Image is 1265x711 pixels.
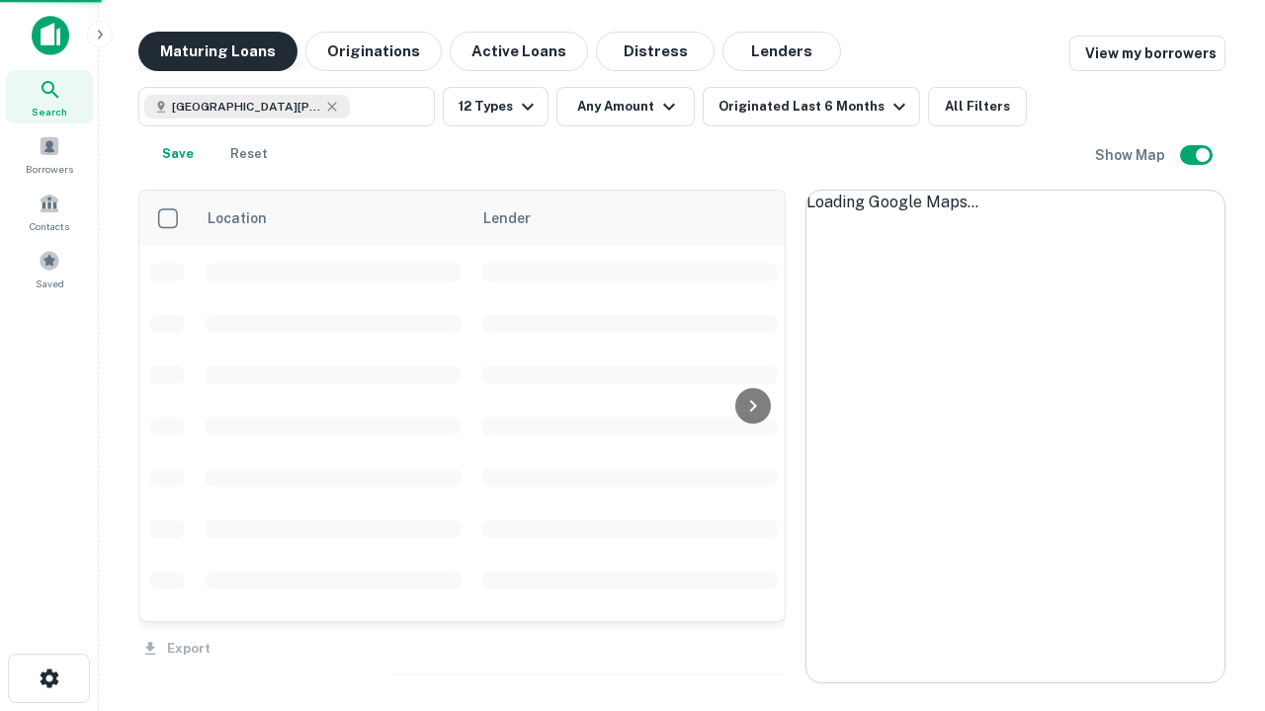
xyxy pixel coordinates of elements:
[1095,144,1168,166] h6: Show Map
[1069,36,1225,71] a: View my borrowers
[6,185,93,238] a: Contacts
[172,98,320,116] span: [GEOGRAPHIC_DATA][PERSON_NAME], [GEOGRAPHIC_DATA], [GEOGRAPHIC_DATA]
[138,32,297,71] button: Maturing Loans
[703,87,920,126] button: Originated Last 6 Months
[32,16,69,55] img: capitalize-icon.png
[6,242,93,295] a: Saved
[450,32,588,71] button: Active Loans
[207,206,293,230] span: Location
[718,95,911,118] div: Originated Last 6 Months
[26,161,73,177] span: Borrowers
[217,134,281,174] button: Reset
[36,276,64,291] span: Saved
[556,87,695,126] button: Any Amount
[1166,553,1265,648] iframe: Chat Widget
[6,127,93,181] a: Borrowers
[195,191,471,246] th: Location
[443,87,548,126] button: 12 Types
[483,206,531,230] span: Lender
[806,191,1224,214] div: Loading Google Maps...
[471,191,788,246] th: Lender
[305,32,442,71] button: Originations
[6,70,93,123] a: Search
[596,32,715,71] button: Distress
[928,87,1027,126] button: All Filters
[30,218,69,234] span: Contacts
[146,134,210,174] button: Save your search to get updates of matches that match your search criteria.
[722,32,841,71] button: Lenders
[32,104,67,119] span: Search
